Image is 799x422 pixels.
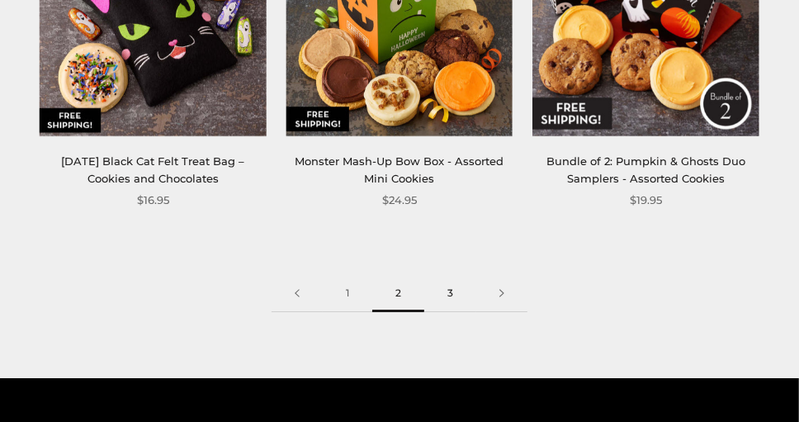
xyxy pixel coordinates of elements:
[372,275,424,312] span: 2
[476,275,527,312] a: Next page
[272,275,323,312] a: Previous page
[323,275,372,312] a: 1
[295,154,504,185] a: Monster Mash-Up Bow Box - Assorted Mini Cookies
[546,154,745,185] a: Bundle of 2: Pumpkin & Ghosts Duo Samplers - Assorted Cookies
[424,275,476,312] a: 3
[382,192,417,209] span: $24.95
[13,359,171,409] iframe: Sign Up via Text for Offers
[630,192,662,209] span: $19.95
[137,192,169,209] span: $16.95
[61,154,244,185] a: [DATE] Black Cat Felt Treat Bag – Cookies and Chocolates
